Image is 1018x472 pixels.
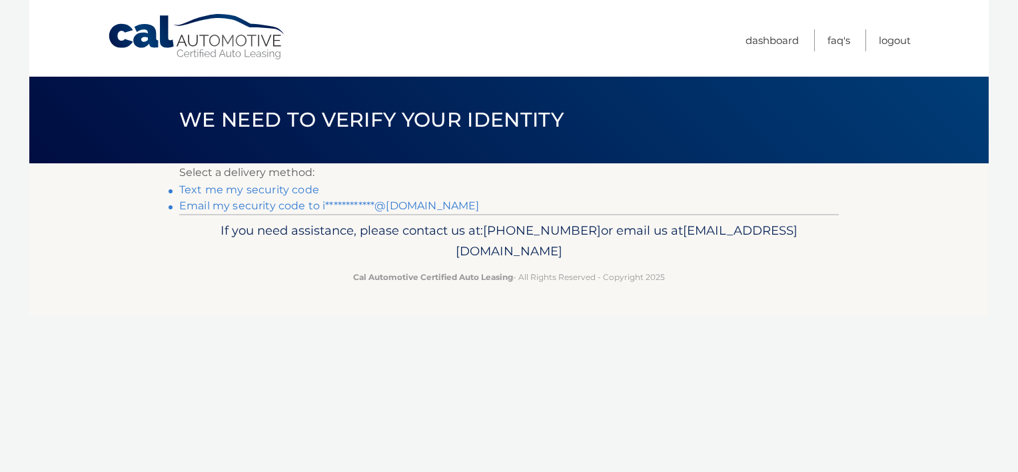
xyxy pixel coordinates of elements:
p: - All Rights Reserved - Copyright 2025 [188,270,830,284]
strong: Cal Automotive Certified Auto Leasing [353,272,513,282]
a: Cal Automotive [107,13,287,61]
a: FAQ's [827,29,850,51]
a: Dashboard [746,29,799,51]
a: Text me my security code [179,183,319,196]
a: Logout [879,29,911,51]
span: We need to verify your identity [179,107,564,132]
span: [PHONE_NUMBER] [483,223,601,238]
p: Select a delivery method: [179,163,839,182]
p: If you need assistance, please contact us at: or email us at [188,220,830,263]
